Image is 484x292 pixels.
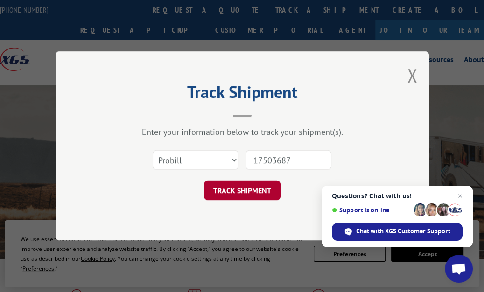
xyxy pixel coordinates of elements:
[332,192,463,200] span: Questions? Chat with us!
[102,127,382,138] div: Enter your information below to track your shipment(s).
[455,190,466,202] span: Close chat
[445,255,473,283] div: Open chat
[204,181,281,201] button: TRACK SHIPMENT
[332,207,410,214] span: Support is online
[102,85,382,103] h2: Track Shipment
[407,63,417,88] button: Close modal
[332,223,463,241] div: Chat with XGS Customer Support
[246,151,331,170] input: Number(s)
[356,227,450,236] span: Chat with XGS Customer Support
